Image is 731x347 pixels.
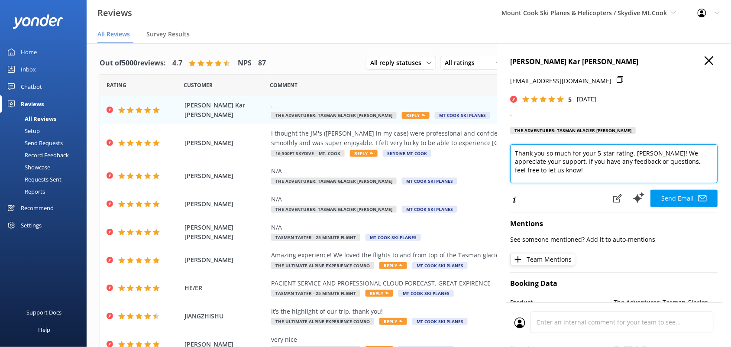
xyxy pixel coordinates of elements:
h4: 87 [258,58,266,69]
button: Close [705,56,714,66]
h4: Out of 5000 reviews: [100,58,166,69]
a: Send Requests [5,137,87,149]
span: Mt Cook Ski Planes [402,206,457,213]
span: Date [107,81,126,89]
div: . [271,101,659,110]
span: 5 [569,95,572,104]
span: Date [184,81,213,89]
span: Tasman Taster - 25 minute flight [271,234,360,241]
span: Mt Cook Ski Planes [412,262,468,269]
span: The Adventurer: Tasman Glacier [PERSON_NAME] [271,178,397,185]
span: Mt Cook Ski Planes [412,318,468,325]
p: Product [511,298,615,317]
div: It’s the highlight of our trip, thank you! [271,307,659,316]
div: Send Requests [5,137,63,149]
div: I thought the JM's ([PERSON_NAME] in my case) were professional and confidence inspiring. As a re... [271,129,659,148]
span: Reply [379,262,407,269]
span: Reply [365,290,393,297]
span: Survey Results [146,30,190,39]
span: [PERSON_NAME] [PERSON_NAME] [184,223,267,242]
span: All ratings [445,58,480,68]
div: Inbox [21,61,36,78]
div: Reports [5,185,45,198]
span: All reply statuses [370,58,427,68]
span: The Adventurer: Tasman Glacier [PERSON_NAME] [271,206,397,213]
span: The Ultimate Alpine Experience Combo [271,318,374,325]
span: JIANGZHISHU [184,311,267,321]
h4: Mentions [511,218,718,230]
span: All Reviews [97,30,130,39]
img: user_profile.svg [514,318,525,328]
h4: NPS [238,58,252,69]
img: yonder-white-logo.png [13,14,63,29]
h4: Booking Data [511,278,718,289]
span: The Ultimate Alpine Experience Combo [271,262,374,269]
div: Amazing experience! We loved the flights to and from top of the Tasman glacier. Everything went s... [271,250,659,260]
span: [PERSON_NAME] [184,255,267,265]
a: All Reviews [5,113,87,125]
div: Home [21,43,37,61]
span: Mt Cook Ski Planes [398,290,454,297]
h3: Reviews [97,6,132,20]
span: [PERSON_NAME] [184,199,267,209]
span: Mt Cook Ski Planes [435,112,490,119]
span: Skydive Mt Cook [383,150,431,157]
span: [PERSON_NAME] Kar [PERSON_NAME] [184,101,267,120]
h4: [PERSON_NAME] Kar [PERSON_NAME] [511,56,718,68]
button: Team Mentions [511,253,576,266]
span: Mt Cook Ski Planes [402,178,457,185]
p: . [511,109,718,119]
span: Mount Cook Ski Planes & Helicopters / Skydive Mt.Cook [502,9,667,17]
div: The Adventurer: Tasman Glacier [PERSON_NAME] [511,127,636,134]
span: [PERSON_NAME] [184,138,267,148]
a: Record Feedback [5,149,87,161]
div: Reviews [21,95,44,113]
p: [EMAIL_ADDRESS][DOMAIN_NAME] [511,76,612,86]
span: Reply [379,318,407,325]
span: The Adventurer: Tasman Glacier [PERSON_NAME] [271,112,397,119]
span: Mt Cook Ski Planes [365,234,421,241]
div: Support Docs [27,304,62,321]
div: N/A [271,166,659,176]
span: 16,500ft Skydive – Mt. Cook [271,150,345,157]
div: very nice [271,335,659,344]
a: Reports [5,185,87,198]
p: [DATE] [577,94,597,104]
div: PACIENT SERVICE AND PROFESSIONAL CLOUD FORECAST. GREAT EXPIRENCE [271,279,659,288]
div: Chatbot [21,78,42,95]
p: The Adventurer: Tasman Glacier [PERSON_NAME] [615,298,718,317]
div: Recommend [21,199,54,217]
div: Help [38,321,50,338]
a: Requests Sent [5,173,87,185]
div: Showcase [5,161,50,173]
span: Reply [350,150,378,157]
div: N/A [271,195,659,204]
div: Settings [21,217,42,234]
span: HE/ER [184,283,267,293]
div: All Reviews [5,113,56,125]
p: See someone mentioned? Add it to auto-mentions [511,235,718,244]
a: Setup [5,125,87,137]
button: Send Email [651,190,718,207]
a: Showcase [5,161,87,173]
div: N/A [271,223,659,232]
div: Requests Sent [5,173,61,185]
span: Tasman Taster - 25 minute flight [271,290,360,297]
div: Setup [5,125,40,137]
textarea: Thank you so much for your 5-star rating, [PERSON_NAME]! We appreciate your support. If you have ... [511,144,718,183]
span: Question [270,81,298,89]
h4: 4.7 [172,58,182,69]
span: Reply [402,112,430,119]
div: Record Feedback [5,149,69,161]
span: [PERSON_NAME] [184,171,267,181]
